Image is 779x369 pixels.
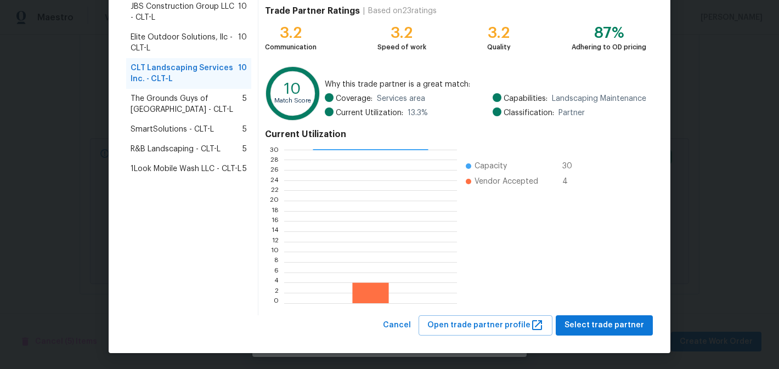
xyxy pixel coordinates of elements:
span: Vendor Accepted [475,176,538,187]
text: 10 [284,81,301,96]
span: Elite Outdoor Solutions, llc - CLT-L [131,32,238,54]
button: Cancel [379,315,415,336]
span: JBS Construction Group LLC - CLT-L [131,1,238,23]
text: 22 [271,187,279,194]
text: 12 [272,239,279,245]
span: Why this trade partner is a great match: [325,79,646,90]
span: Services area [377,93,425,104]
span: Open trade partner profile [427,319,544,332]
span: Classification: [504,107,554,118]
span: 10 [238,32,247,54]
span: R&B Landscaping - CLT-L [131,144,221,155]
text: 14 [272,228,279,235]
text: 30 [270,146,279,153]
text: 2 [275,289,279,296]
span: 4 [562,176,580,187]
span: 5 [242,144,247,155]
span: The Grounds Guys of [GEOGRAPHIC_DATA] - CLT-L [131,93,242,115]
span: 5 [242,163,247,174]
text: 8 [274,259,279,265]
span: Select trade partner [565,319,644,332]
div: Based on 23 ratings [368,5,437,16]
div: Communication [265,42,317,53]
span: 30 [562,161,580,172]
text: 10 [271,248,279,255]
div: 3.2 [487,27,511,38]
button: Open trade partner profile [419,315,552,336]
h4: Current Utilization [265,129,646,140]
button: Select trade partner [556,315,653,336]
span: Capabilities: [504,93,547,104]
text: 16 [272,218,279,224]
div: Quality [487,42,511,53]
span: Landscaping Maintenance [552,93,646,104]
div: 87% [572,27,646,38]
span: 13.3 % [408,107,428,118]
div: Speed of work [377,42,426,53]
span: Coverage: [336,93,372,104]
span: SmartSolutions - CLT-L [131,124,214,135]
div: 3.2 [265,27,317,38]
text: 24 [270,177,279,184]
text: 4 [274,279,279,286]
span: 5 [242,93,247,115]
div: 3.2 [377,27,426,38]
span: 5 [242,124,247,135]
span: Partner [558,107,585,118]
span: Capacity [475,161,507,172]
text: 28 [270,156,279,163]
div: | [360,5,368,16]
text: Match Score [274,98,311,104]
text: 0 [274,300,279,306]
span: 10 [238,1,247,23]
span: Cancel [383,319,411,332]
span: Current Utilization: [336,107,403,118]
div: Adhering to OD pricing [572,42,646,53]
text: 18 [272,208,279,214]
text: 26 [270,167,279,173]
span: CLT Landscaping Services Inc. - CLT-L [131,63,238,84]
text: 6 [274,269,279,276]
span: 10 [238,63,247,84]
h4: Trade Partner Ratings [265,5,360,16]
span: 1Look Mobile Wash LLC - CLT-L [131,163,241,174]
text: 20 [270,197,279,204]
